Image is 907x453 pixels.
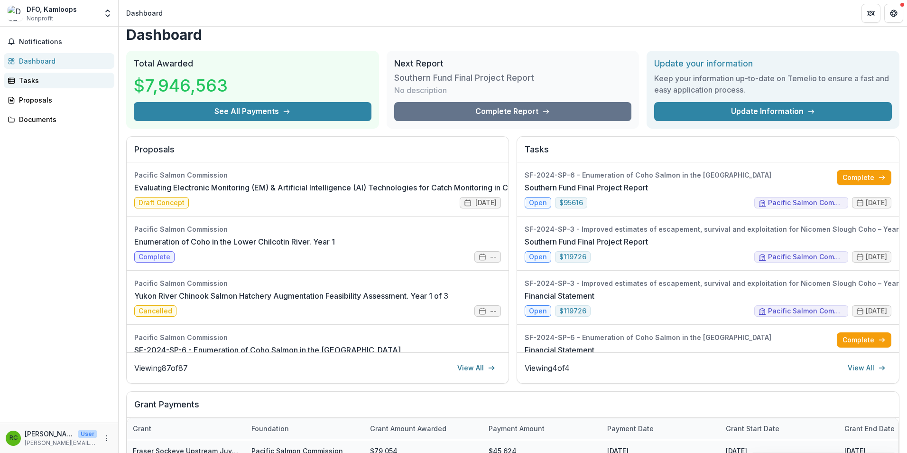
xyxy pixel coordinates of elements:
div: Payment Amount [483,418,602,439]
div: Grant [127,424,157,434]
a: Enumeration of Coho in the Lower Chilcotin River. Year 1 [134,236,335,247]
a: View All [842,360,891,376]
h3: $7,946,563 [134,73,228,98]
div: DFO, Kamloops [27,4,77,14]
div: Grant start date [720,424,785,434]
a: Southern Fund Final Project Report [525,236,648,247]
a: Tasks [4,73,114,88]
a: Dashboard [4,53,114,69]
h2: Tasks [525,144,891,162]
div: Payment date [602,418,720,439]
button: Notifications [4,34,114,49]
img: DFO, Kamloops [8,6,23,21]
div: Grant amount awarded [364,418,483,439]
div: Grant end date [839,424,900,434]
div: Payment Amount [483,424,550,434]
div: Foundation [246,418,364,439]
div: Proposals [19,95,107,105]
h2: Total Awarded [134,58,371,69]
h2: Grant Payments [134,399,891,417]
a: Update Information [654,102,892,121]
a: Complete [837,170,891,185]
a: Proposals [4,92,114,108]
a: SF-2024-SP-6 - Enumeration of Coho Salmon in the [GEOGRAPHIC_DATA] [134,344,401,356]
a: View All [452,360,501,376]
div: Documents [19,114,107,124]
p: No description [394,85,447,96]
div: Grant start date [720,418,839,439]
div: Grant [127,418,246,439]
div: Tasks [19,75,107,85]
h3: Southern Fund Final Project Report [394,73,534,83]
nav: breadcrumb [122,6,167,20]
p: User [78,430,97,438]
button: More [101,433,112,444]
a: Documents [4,112,114,127]
a: Evaluating Electronic Monitoring (EM) & Artificial Intelligence (AI) Technologies for Catch Monit... [134,182,609,193]
p: [PERSON_NAME][EMAIL_ADDRESS][DOMAIN_NAME] [25,439,97,447]
h2: Next Report [394,58,632,69]
a: Complete [837,332,891,348]
a: Financial Statement [525,290,594,302]
div: Grant amount awarded [364,424,452,434]
div: Rory Cleveland [9,435,18,441]
a: Southern Fund Final Project Report [525,182,648,193]
div: Dashboard [19,56,107,66]
button: Get Help [884,4,903,23]
p: Viewing 87 of 87 [134,362,188,374]
button: Open entity switcher [101,4,114,23]
h3: Keep your information up-to-date on Temelio to ensure a fast and easy application process. [654,73,892,95]
a: Yukon River Chinook Salmon Hatchery Augmentation Feasibility Assessment. Year 1 of 3 [134,290,448,302]
p: [PERSON_NAME] [25,429,74,439]
a: Complete Report [394,102,632,121]
button: Partners [861,4,880,23]
h2: Proposals [134,144,501,162]
h1: Dashboard [126,26,899,43]
h2: Update your information [654,58,892,69]
span: Nonprofit [27,14,53,23]
span: Notifications [19,38,111,46]
p: Viewing 4 of 4 [525,362,570,374]
div: Dashboard [126,8,163,18]
button: See All Payments [134,102,371,121]
a: Financial Statement [525,344,594,356]
div: Payment date [602,424,659,434]
div: Foundation [246,424,295,434]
